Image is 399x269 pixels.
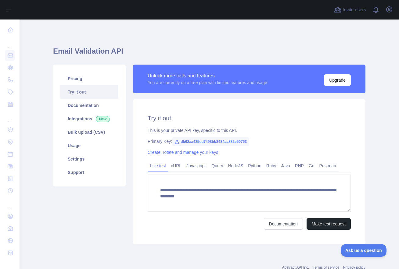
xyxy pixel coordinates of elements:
[343,6,366,13] span: Invite users
[317,161,339,171] a: Postman
[5,197,15,210] div: ...
[225,161,246,171] a: NodeJS
[5,37,15,49] div: ...
[184,161,208,171] a: Javascript
[148,114,351,122] h2: Try it out
[279,161,293,171] a: Java
[148,80,267,86] div: You are currently on a free plan with limited features and usage
[306,161,317,171] a: Go
[60,166,118,179] a: Support
[60,72,118,85] a: Pricing
[324,74,351,86] button: Upgrade
[5,111,15,123] div: ...
[60,152,118,166] a: Settings
[293,161,306,171] a: PHP
[264,161,279,171] a: Ruby
[60,99,118,112] a: Documentation
[208,161,225,171] a: jQuery
[60,112,118,126] a: Integrations New
[148,161,168,171] a: Live test
[148,138,351,144] div: Primary Key:
[148,72,267,80] div: Unlock more calls and features
[168,161,184,171] a: cURL
[60,85,118,99] a: Try it out
[60,126,118,139] a: Bulk upload (CSV)
[307,218,351,230] button: Make test request
[96,116,110,122] span: New
[333,5,367,15] button: Invite users
[264,218,303,230] a: Documentation
[148,127,351,133] div: This is your private API key, specific to this API.
[246,161,264,171] a: Python
[172,137,249,146] span: db62aa425ed7498bb8484aa882e50763
[341,244,387,257] iframe: Toggle Customer Support
[148,150,218,155] a: Create, rotate and manage your keys
[53,46,365,61] h1: Email Validation API
[60,139,118,152] a: Usage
